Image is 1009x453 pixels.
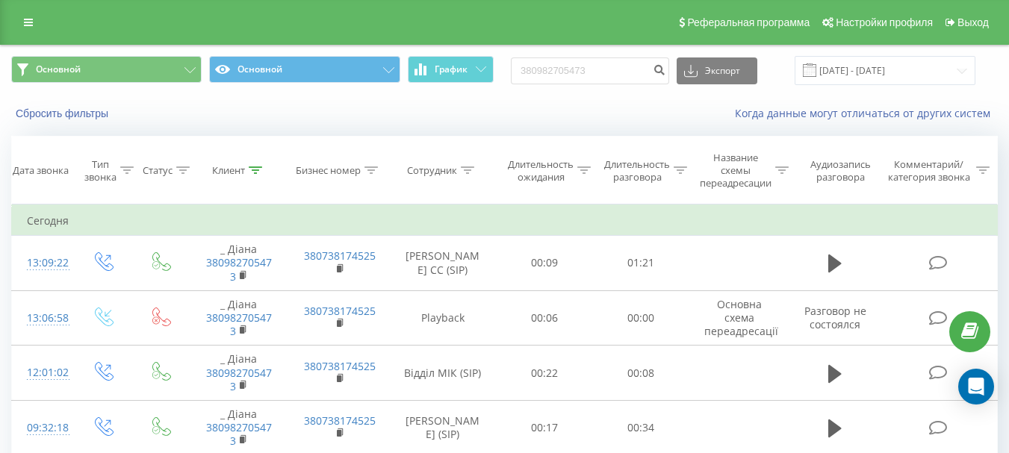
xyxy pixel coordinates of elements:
td: Відділ МІК (SIP) [389,346,497,401]
a: 380982705473 [206,366,272,393]
div: 13:09:22 [27,249,58,278]
span: Выход [957,16,989,28]
span: Настройки профиля [836,16,933,28]
td: [PERSON_NAME] CC (SIP) [389,236,497,291]
a: Когда данные могут отличаться от других систем [735,106,998,120]
td: 00:22 [497,346,593,401]
a: 380982705473 [206,255,272,283]
td: 01:21 [593,236,689,291]
span: График [435,64,468,75]
td: 00:06 [497,290,593,346]
a: 380982705473 [206,420,272,448]
td: _ Діана [189,346,289,401]
div: Клиент [212,164,245,177]
td: Сегодня [12,206,998,236]
td: Playback [389,290,497,346]
div: Длительность ожидания [508,158,574,184]
div: Open Intercom Messenger [958,369,994,404]
div: 12:01:02 [27,358,58,387]
div: Комментарий/категория звонка [885,158,972,184]
td: Основна схема переадресації [689,290,789,346]
div: Длительность разговора [604,158,670,184]
button: График [408,56,494,83]
div: Аудиозапись разговора [803,158,878,184]
div: Тип звонка [84,158,117,184]
div: Название схемы переадресации [700,151,772,190]
td: 00:09 [497,236,593,291]
button: Основной [11,56,202,83]
a: 380738174525 [304,304,376,318]
a: 380982705473 [206,310,272,338]
div: 13:06:58 [27,304,58,333]
button: Сбросить фильтры [11,107,116,120]
div: 09:32:18 [27,413,58,443]
div: Статус [143,164,173,177]
span: Разговор не состоялся [804,304,866,331]
a: 380738174525 [304,359,376,373]
td: 00:00 [593,290,689,346]
span: Реферальная программа [687,16,810,28]
div: Дата звонка [13,164,69,177]
button: Основной [209,56,400,83]
a: 380738174525 [304,413,376,428]
div: Сотрудник [407,164,457,177]
button: Экспорт [677,57,757,84]
div: Бизнес номер [296,164,361,177]
td: _ Діана [189,236,289,291]
td: _ Діана [189,290,289,346]
input: Поиск по номеру [511,57,669,84]
a: 380738174525 [304,249,376,263]
span: Основной [36,63,81,75]
td: 00:08 [593,346,689,401]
